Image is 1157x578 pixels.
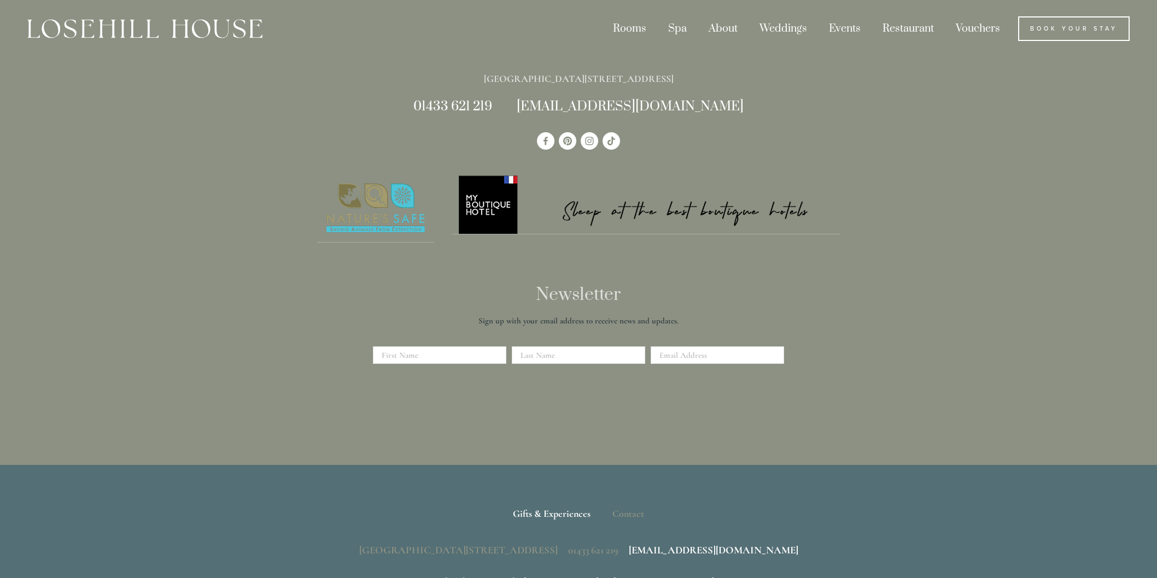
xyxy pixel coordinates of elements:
[517,98,744,115] a: [EMAIL_ADDRESS][DOMAIN_NAME]
[563,386,594,396] span: Sign Up
[513,500,600,527] a: Gifts & Experiences
[750,16,817,41] div: Weddings
[377,285,780,305] h2: Newsletter
[568,544,618,556] span: 01433 621 219
[1018,16,1130,41] a: Book Your Stay
[699,16,747,41] div: About
[819,16,870,41] div: Events
[651,346,784,364] input: Email Address
[603,500,644,527] div: Contact
[27,19,262,38] img: Losehill House
[317,70,840,87] p: [GEOGRAPHIC_DATA][STREET_ADDRESS]
[413,98,492,115] a: 01433 621 219
[513,508,591,520] span: Gifts & Experiences
[453,174,840,234] img: My Boutique Hotel - Logo
[537,132,554,150] a: Losehill House Hotel & Spa
[373,346,506,364] input: First Name
[559,132,576,150] a: Pinterest
[873,16,944,41] div: Restaurant
[658,16,697,41] div: Spa
[359,544,558,556] span: [GEOGRAPHIC_DATA][STREET_ADDRESS]
[317,174,434,243] img: Nature's Safe - Logo
[581,132,598,150] a: Instagram
[542,377,616,404] button: Sign Up
[603,16,656,41] div: Rooms
[603,132,620,150] a: TikTok
[377,314,780,327] p: Sign up with your email address to receive news and updates.
[629,544,798,556] a: [EMAIL_ADDRESS][DOMAIN_NAME]
[512,346,645,364] input: Last Name
[946,16,1010,41] a: Vouchers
